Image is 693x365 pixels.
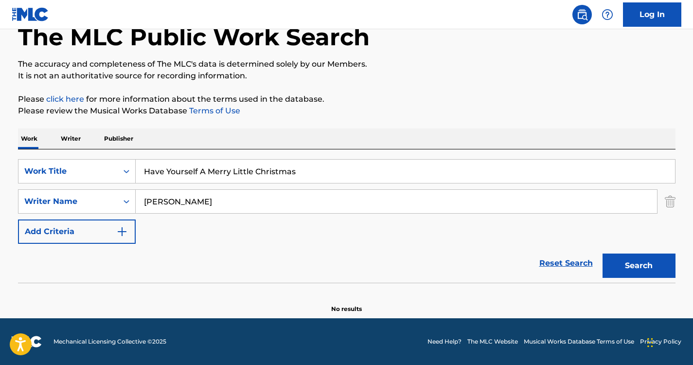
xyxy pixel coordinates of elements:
[331,293,362,313] p: No results
[187,106,240,115] a: Terms of Use
[46,94,84,104] a: click here
[24,196,112,207] div: Writer Name
[572,5,592,24] a: Public Search
[598,5,617,24] div: Help
[24,165,112,177] div: Work Title
[18,219,136,244] button: Add Criteria
[623,2,681,27] a: Log In
[576,9,588,20] img: search
[18,70,675,82] p: It is not an authoritative source for recording information.
[640,337,681,346] a: Privacy Policy
[665,189,675,214] img: Delete Criterion
[524,337,634,346] a: Musical Works Database Terms of Use
[534,253,598,274] a: Reset Search
[101,128,136,149] p: Publisher
[58,128,84,149] p: Writer
[116,226,128,237] img: 9d2ae6d4665cec9f34b9.svg
[18,58,675,70] p: The accuracy and completeness of The MLC's data is determined solely by our Members.
[602,9,613,20] img: help
[647,328,653,357] div: Drag
[18,22,370,52] h1: The MLC Public Work Search
[12,7,49,21] img: MLC Logo
[427,337,462,346] a: Need Help?
[18,159,675,283] form: Search Form
[18,128,40,149] p: Work
[12,336,42,347] img: logo
[53,337,166,346] span: Mechanical Licensing Collective © 2025
[467,337,518,346] a: The MLC Website
[644,318,693,365] iframe: Chat Widget
[18,105,675,117] p: Please review the Musical Works Database
[18,93,675,105] p: Please for more information about the terms used in the database.
[603,254,675,278] button: Search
